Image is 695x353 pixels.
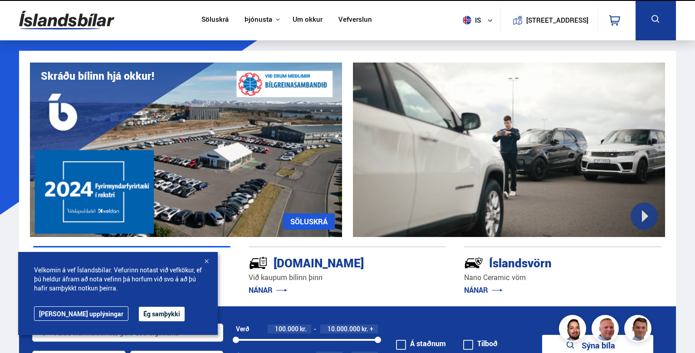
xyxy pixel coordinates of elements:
span: 10.000.000 [328,324,360,333]
span: + [370,325,373,333]
button: Ég samþykki [139,307,185,321]
img: nhp88E3Fdnt1Opn2.png [560,316,587,343]
img: tr5P-W3DuiFaO7aO.svg [249,253,268,272]
span: 100.000 [275,324,299,333]
img: -Svtn6bYgwAsiwNX.svg [464,253,483,272]
a: SÖLUSKRÁ [283,213,335,230]
div: [DOMAIN_NAME] [249,254,414,270]
img: eKx6w-_Home_640_.png [30,63,342,237]
a: Vefverslun [338,15,372,25]
img: svg+xml;base64,PHN2ZyB4bWxucz0iaHR0cDovL3d3dy53My5vcmcvMjAwMC9zdmciIHdpZHRoPSI1MTIiIGhlaWdodD0iNT... [463,16,471,24]
button: Þjónusta [245,15,272,24]
label: Tilboð [463,340,498,347]
span: kr. [362,325,368,333]
img: G0Ugv5HjCgRt.svg [19,5,114,35]
p: Nano Ceramic vörn [464,272,661,283]
button: [STREET_ADDRESS] [529,16,585,24]
span: Velkomin á vef Íslandsbílar. Vefurinn notast við vefkökur, ef þú heldur áfram að nota vefinn þá h... [34,266,202,293]
a: Um okkur [293,15,323,25]
div: Verð [236,325,249,333]
span: kr. [300,325,307,333]
span: is [459,16,482,24]
a: [STREET_ADDRESS] [505,7,593,33]
button: is [459,7,500,34]
p: Við kaupum bílinn þinn [249,272,446,283]
a: [PERSON_NAME] upplýsingar [34,306,128,321]
a: NÁNAR [464,285,503,295]
div: Íslandsvörn [464,254,629,270]
label: Á staðnum [396,340,446,347]
img: FbJEzSuNWCJXmdc-.webp [626,316,653,343]
img: siFngHWaQ9KaOqBr.png [593,316,620,343]
a: Söluskrá [201,15,229,25]
h1: Skráðu bílinn hjá okkur! [41,70,154,82]
a: NÁNAR [249,285,287,295]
